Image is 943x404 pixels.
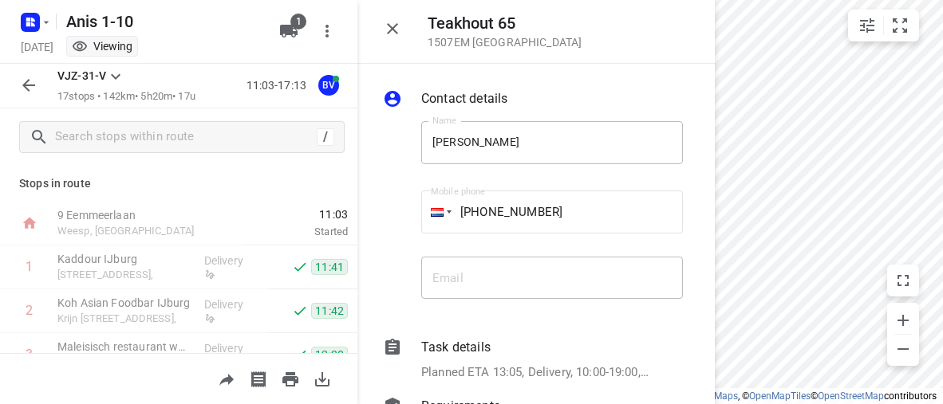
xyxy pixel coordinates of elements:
[884,10,916,41] button: Fit zoom
[247,77,313,94] p: 11:03-17:13
[818,390,884,402] a: OpenStreetMap
[421,89,507,108] p: Contact details
[421,363,649,382] p: Planned ETA 13:05, Delivery, 10:00-19:00, 1 Unit, [GEOGRAPHIC_DATA]
[243,371,274,386] span: Print shipping labels
[383,338,683,382] div: Task detailsPlanned ETA 13:05, Delivery, 10:00-19:00, 1 Unit, [GEOGRAPHIC_DATA]
[317,128,334,146] div: /
[313,77,345,92] span: Assigned to Bus VJZ-31-V
[311,303,348,319] span: 11:42
[57,267,191,283] p: [STREET_ADDRESS],
[204,340,263,356] p: Delivery
[428,14,582,33] h5: Teakhout 65
[428,36,582,49] p: 1507EM [GEOGRAPHIC_DATA]
[290,14,306,29] span: 1
[19,175,338,192] p: Stops in route
[851,10,883,41] button: Map settings
[274,371,306,386] span: Print route
[311,347,348,363] span: 12:20
[596,390,937,402] li: © 2025 , © , © © contributors
[431,187,485,196] label: Mobile phone
[57,295,191,311] p: Koh Asian Foodbar IJburg
[292,347,308,363] svg: Done
[292,303,308,319] svg: Done
[421,190,452,233] div: Netherlands: + 31
[57,251,191,267] p: Kaddour IJburg
[749,390,811,402] a: OpenMapTiles
[26,259,33,274] div: 1
[57,207,223,223] p: 9 Eemmeerlaan
[377,13,408,45] button: Close
[421,338,491,357] p: Task details
[26,347,33,362] div: 3
[421,190,683,233] input: 1 (702) 123-4567
[57,223,223,239] p: Weesp, [GEOGRAPHIC_DATA]
[306,371,338,386] span: Download route
[383,89,683,112] div: Contact details
[848,10,919,41] div: small contained button group
[57,339,191,355] p: Maleisisch restaurant wau
[57,311,191,327] p: Krijn [STREET_ADDRESS],
[243,206,348,222] span: 11:03
[311,15,343,47] button: More
[26,303,33,318] div: 2
[57,89,195,104] p: 17 stops • 142km • 5h20m • 17u
[211,371,243,386] span: Share route
[292,259,308,275] svg: Done
[273,15,305,47] button: 1
[311,259,348,275] span: 11:41
[204,253,263,269] p: Delivery
[57,68,106,84] p: VJZ-31-V
[204,296,263,312] p: Delivery
[55,125,317,150] input: Search stops within route
[243,224,348,240] p: Started
[72,38,132,54] div: You are currently in view mode. To make any changes, go to edit project.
